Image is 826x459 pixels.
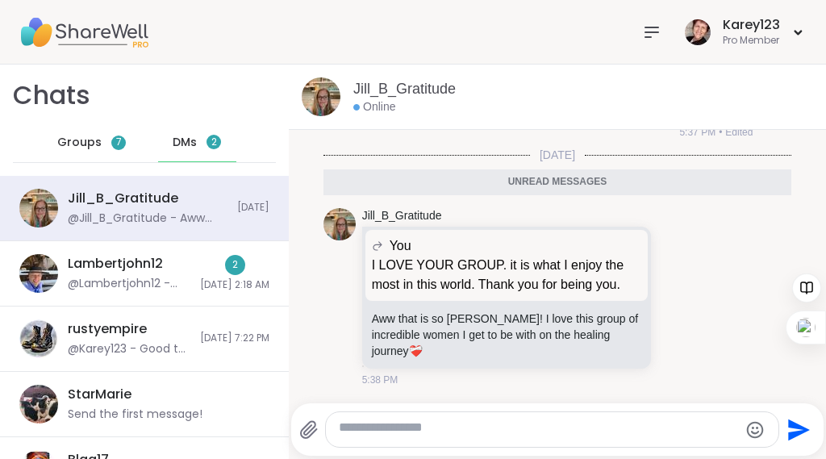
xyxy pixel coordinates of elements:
span: 2 [211,136,217,149]
div: Send the first message! [68,407,202,423]
div: 2 [225,255,245,275]
span: 7 [116,136,122,149]
img: https://sharewell-space-live.sfo3.digitaloceanspaces.com/user-generated/3913dd85-6983-4073-ba6e-f... [19,319,58,358]
button: Emoji picker [745,420,765,440]
img: https://sharewell-space-live.sfo3.digitaloceanspaces.com/user-generated/2564abe4-c444-4046-864b-7... [323,208,356,240]
span: [DATE] 2:18 AM [200,278,269,292]
span: [DATE] [530,147,585,163]
span: [DATE] 7:22 PM [200,332,269,345]
img: https://sharewell-space-live.sfo3.digitaloceanspaces.com/user-generated/41c696fb-cb5c-499f-aba7-0... [19,385,58,424]
img: https://sharewell-space-live.sfo3.digitaloceanspaces.com/user-generated/5bf9bb2a-8e85-4f25-b424-b... [19,254,58,293]
button: Send [779,411,816,448]
div: Lambertjohn12 [68,255,163,273]
span: Edited [725,125,753,140]
div: Online [353,99,395,115]
span: [DATE] [237,201,269,215]
span: • [719,125,722,140]
textarea: Type your message [339,419,738,440]
span: 5:38 PM [362,373,398,387]
div: StarMarie [68,386,131,403]
span: 5:37 PM [679,125,715,140]
div: @Lambertjohn12 - Good morning how was your night 🌃 [68,276,190,292]
a: Jill_B_Gratitude [362,208,442,224]
span: ❤️‍🩹 [409,344,423,357]
span: You [390,236,411,256]
div: Unread messages [323,169,792,195]
img: https://sharewell-space-live.sfo3.digitaloceanspaces.com/user-generated/2564abe4-c444-4046-864b-7... [302,77,340,116]
span: Groups [57,135,102,151]
div: Karey123 [723,16,780,34]
div: Jill_B_Gratitude [68,190,178,207]
div: @Karey123 - Good to know, I will contact them. Great leader tonight [68,341,190,357]
img: Karey123 [685,19,711,45]
h1: Chats [13,77,90,114]
span: DMs [173,135,197,151]
p: I LOVE YOUR GROUP. it is what I enjoy the most in this world. Thank you for being you. [372,256,641,294]
img: https://sharewell-space-live.sfo3.digitaloceanspaces.com/user-generated/2564abe4-c444-4046-864b-7... [19,189,58,227]
a: Jill_B_Gratitude [353,79,456,99]
div: @Jill_B_Gratitude - Aww that is so [PERSON_NAME]! I love this group of incredible women I get to ... [68,211,227,227]
img: ShareWell Nav Logo [19,4,148,61]
p: Aww that is so [PERSON_NAME]! I love this group of incredible women I get to be with on the heali... [372,311,641,359]
div: rustyempire [68,320,147,338]
div: Pro Member [723,34,780,48]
